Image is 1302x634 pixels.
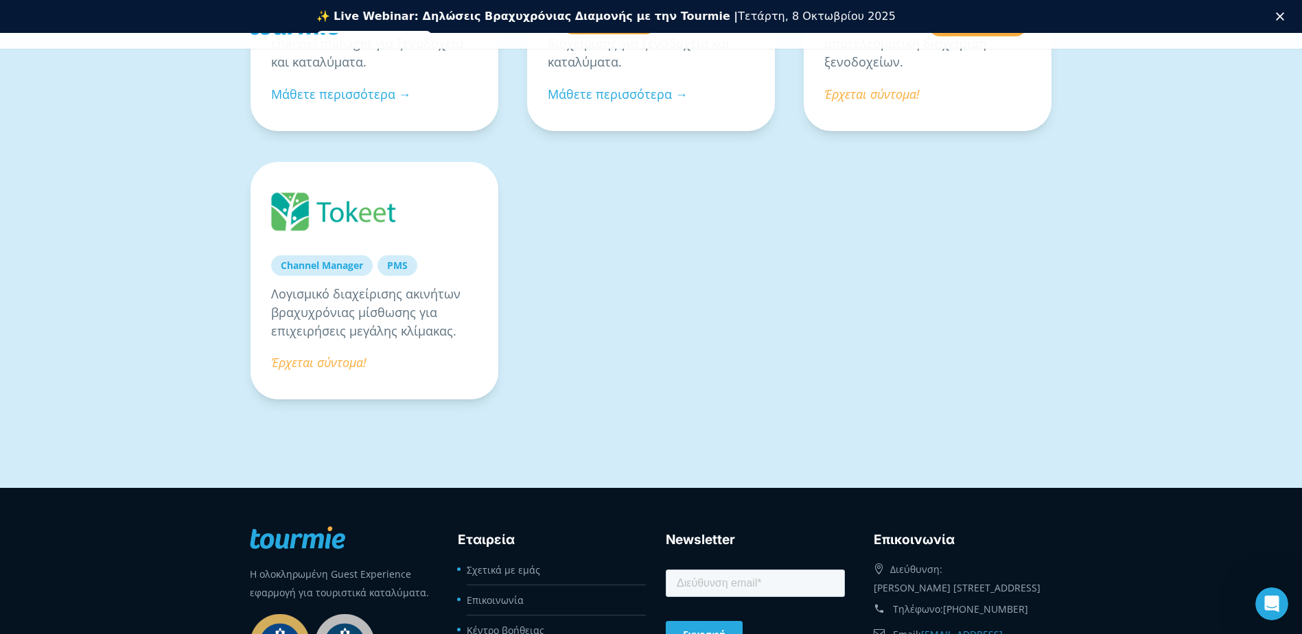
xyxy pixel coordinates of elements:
[666,530,845,550] h3: Newsletter
[316,10,896,23] div: Τετάρτη, 8 Οκτωβρίου 2025
[458,530,637,550] h3: Εταιρεία
[467,594,524,607] a: Επικοινωνία
[271,255,373,276] a: Channel Manager
[377,255,417,276] a: PMS
[1255,587,1288,620] iframe: Intercom live chat
[1276,12,1290,21] div: Κλείσιμο
[250,565,429,602] p: Η ολοκληρωμένη Guest Experience εφαρμογή για τουριστικά καταλύματα.
[874,530,1053,550] h3: Eπικοινωνία
[271,86,411,102] a: Μάθετε περισσότερα →
[874,556,1053,597] div: Διεύθυνση: [PERSON_NAME] [STREET_ADDRESS]
[271,354,367,371] em: Έρχεται σύντομα!
[874,597,1053,622] div: Τηλέφωνο:
[316,31,432,47] a: Εγγραφείτε δωρεάν
[467,563,540,576] a: Σχετικά με εμάς
[548,86,688,102] a: Μάθετε περισσότερα →
[271,285,478,340] p: Λογισμικό διαχείρισης ακινήτων βραχυχρόνιας μίσθωσης για επιχειρήσεις μεγάλης κλίμακας.
[824,86,920,102] em: Έρχεται σύντομα!
[943,602,1028,615] a: [PHONE_NUMBER]
[316,10,739,23] b: ✨ Live Webinar: Δηλώσεις Βραχυχρόνιας Διαμονής με την Tourmie |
